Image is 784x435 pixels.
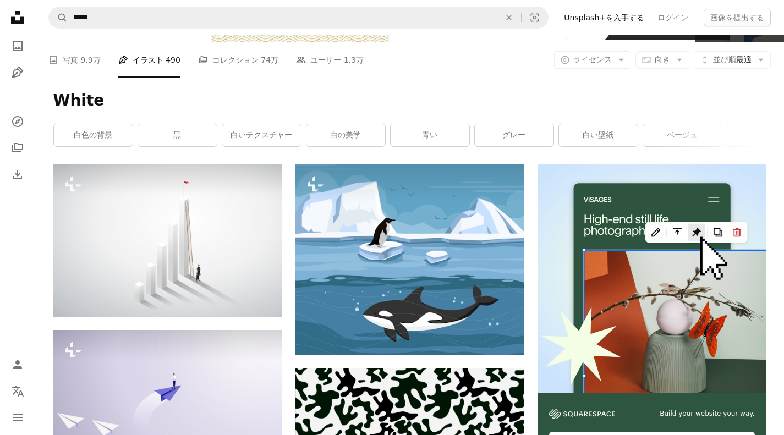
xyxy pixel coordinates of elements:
[306,124,385,146] a: 白の美学
[7,62,29,84] a: イラスト
[635,51,689,69] button: 向き
[48,7,549,29] form: サイト内でビジュアルを探す
[549,409,615,419] img: file-1606177908946-d1eed1cbe4f5image
[694,51,771,69] button: 並び順最適
[497,7,521,28] button: 全てクリア
[344,54,364,66] span: 1.3万
[222,124,301,146] a: 白いテクスチャー
[538,164,766,393] img: file-1723602894256-972c108553a7image
[7,380,29,402] button: 言語
[295,255,524,265] a: 氷山を背景に海を泳ぐシャチ
[7,35,29,57] a: 写真
[53,235,282,245] a: ビジネスマンのビジョンは、チャートの機会にはしごを登ります。ビジネスコンセプトイラストベクター画像
[559,124,638,146] a: 白い壁紙
[554,51,631,69] button: ライセンス
[80,54,100,66] span: 9.9万
[296,42,364,78] a: ユーザー 1.3万
[573,55,612,64] span: ライセンス
[522,7,548,28] button: ビジュアル検索
[655,55,670,64] span: 向き
[49,7,68,28] button: Unsplashで検索する
[7,111,29,133] a: 探す
[54,124,133,146] a: 白色の背景
[475,124,553,146] a: グレー
[643,124,722,146] a: ベージュ
[713,54,752,65] span: 最適
[651,9,695,26] a: ログイン
[48,42,101,78] a: 写真 9.9万
[295,164,524,355] img: 氷山を背景に海を泳ぐシャチ
[53,401,282,411] a: 紫色の紙飛行機に乗った実業家が白い飛行機のグループから逸れた。キャリアパスはアイデアを変えます。等角ベクターイラスト。
[7,7,29,31] a: ホーム — Unsplash
[261,54,278,66] span: 74万
[7,354,29,376] a: ログイン / 登録する
[7,406,29,428] button: メニュー
[7,137,29,159] a: コレクション
[660,409,754,419] span: Build your website your way.
[198,42,278,78] a: コレクション 74万
[53,164,282,317] img: ビジネスマンのビジョンは、チャートの機会にはしごを登ります。ビジネスコンセプトイラストベクター画像
[138,124,217,146] a: 黒
[7,163,29,185] a: ダウンロード履歴
[713,55,736,64] span: 並び順
[391,124,469,146] a: 青い
[704,9,771,26] button: 画像を提出する
[557,9,651,26] a: Unsplash+を入手する
[53,91,766,111] h1: White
